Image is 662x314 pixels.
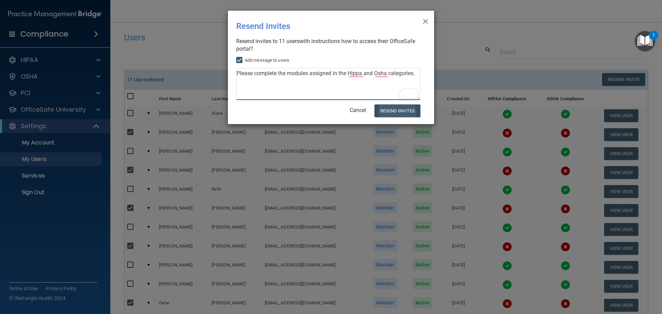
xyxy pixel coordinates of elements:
[652,35,655,44] div: 1
[297,38,300,44] span: s
[422,13,429,27] span: ×
[635,31,655,51] button: Open Resource Center, 1 new notification
[236,56,289,64] label: Add message to users
[236,58,244,63] input: Add message to users
[543,265,654,293] iframe: Drift Widget Chat Controller
[374,104,420,117] button: Resend Invites
[350,107,366,113] a: Cancel
[236,38,420,53] div: Resend invites to 11 user with instructions how to access their OfficeSafe portal?
[236,68,420,100] textarea: To enrich screen reader interactions, please activate Accessibility in Grammarly extension settings
[236,16,398,36] div: Resend Invites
